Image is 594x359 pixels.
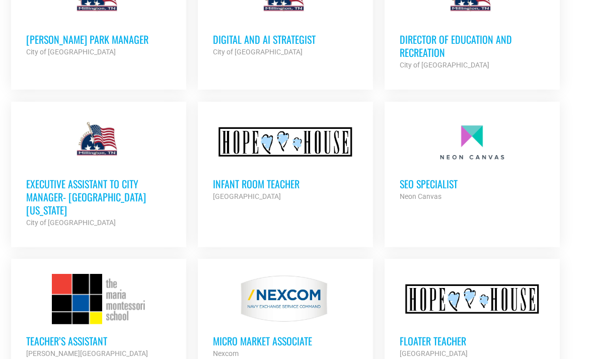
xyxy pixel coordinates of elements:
h3: Floater Teacher [400,334,545,347]
h3: Teacher’s Assistant [26,334,171,347]
strong: [GEOGRAPHIC_DATA] [400,349,468,357]
h3: Infant Room Teacher [213,177,358,190]
strong: City of [GEOGRAPHIC_DATA] [26,219,116,227]
strong: City of [GEOGRAPHIC_DATA] [26,48,116,56]
strong: [GEOGRAPHIC_DATA] [213,192,281,200]
strong: [PERSON_NAME][GEOGRAPHIC_DATA] [26,349,148,357]
a: Executive Assistant to City Manager- [GEOGRAPHIC_DATA] [US_STATE] City of [GEOGRAPHIC_DATA] [11,102,186,244]
strong: Neon Canvas [400,192,441,200]
h3: Director of Education and Recreation [400,33,545,59]
a: SEO Specialist Neon Canvas [385,102,560,218]
h3: Digital and AI Strategist [213,33,358,46]
strong: City of [GEOGRAPHIC_DATA] [213,48,303,56]
h3: [PERSON_NAME] PARK MANAGER [26,33,171,46]
h3: Executive Assistant to City Manager- [GEOGRAPHIC_DATA] [US_STATE] [26,177,171,217]
h3: SEO Specialist [400,177,545,190]
strong: Nexcom [213,349,239,357]
h3: Micro Market Associate [213,334,358,347]
strong: City of [GEOGRAPHIC_DATA] [400,61,489,69]
a: Infant Room Teacher [GEOGRAPHIC_DATA] [198,102,373,218]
